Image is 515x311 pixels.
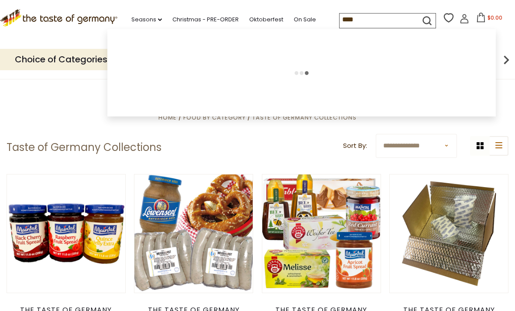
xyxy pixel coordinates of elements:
button: $0.00 [471,13,508,26]
a: Oktoberfest [249,15,283,24]
img: FRAGILE Packaging [390,174,508,293]
a: Seasons [131,15,162,24]
div: Instant Search Results [107,29,496,116]
span: $0.00 [488,14,502,21]
a: On Sale [294,15,316,24]
img: Maintal "Black-Red-Golden" Premium Fruit Preserves, 3 pack - SPECIAL PRICE [7,174,125,293]
img: The Taste of Germany Weisswurst & Pretzel Collection [134,174,253,293]
a: Food By Category [183,113,246,122]
a: Taste of Germany Collections [252,113,357,122]
img: next arrow [498,51,515,68]
img: The Taste of Germany Honey Jam Tea Collection, 7pc - FREE SHIPPING [262,174,381,293]
label: Sort By: [343,140,367,151]
h1: Taste of Germany Collections [7,141,161,154]
a: Christmas - PRE-ORDER [172,15,239,24]
a: Home [158,113,177,122]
